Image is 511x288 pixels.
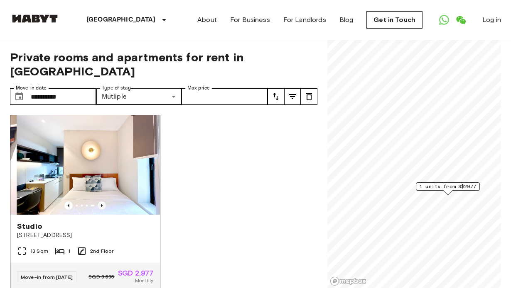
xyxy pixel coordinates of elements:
a: Mapbox logo [330,276,366,286]
div: Map marker [416,182,480,195]
p: [GEOGRAPHIC_DATA] [86,15,156,25]
a: About [197,15,217,25]
a: Open WeChat [452,12,469,28]
span: Studio [17,221,42,231]
a: For Business [230,15,270,25]
span: Private rooms and apartments for rent in [GEOGRAPHIC_DATA] [10,50,317,78]
span: 13 Sqm [30,247,48,255]
span: 2nd Floor [90,247,113,255]
button: tune [268,88,284,105]
label: Move-in date [16,85,47,92]
a: Log in [482,15,501,25]
div: Mutliple [96,88,182,105]
span: 1 units from S$2977 [420,183,476,190]
label: Max price [187,85,210,92]
span: SGD 2,977 [118,269,153,277]
span: [STREET_ADDRESS] [17,231,153,240]
a: Open WhatsApp [436,12,452,28]
span: SGD 3,535 [88,273,114,281]
span: Monthly [135,277,153,284]
label: Type of stay [102,85,131,92]
img: Habyt [10,15,60,23]
span: Move-in from [DATE] [21,274,73,280]
button: Previous image [98,201,106,210]
a: For Landlords [283,15,326,25]
button: Previous image [64,201,73,210]
span: 1 [68,247,70,255]
button: tune [301,88,317,105]
a: Get in Touch [366,11,423,29]
a: Blog [339,15,354,25]
img: Marketing picture of unit SG-01-110-001-001 [17,115,166,215]
button: tune [284,88,301,105]
button: Choose date, selected date is 16 Oct 2025 [11,88,27,105]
